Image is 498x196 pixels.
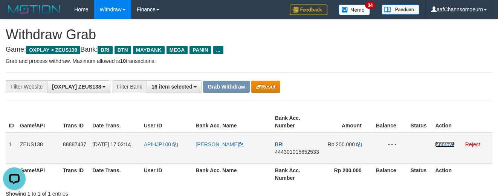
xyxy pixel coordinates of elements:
img: MOTION_logo.png [6,4,63,15]
th: Bank Acc. Number [272,111,322,133]
button: Reset [251,81,280,93]
span: 16 item selected [151,84,192,90]
span: MEGA [167,46,188,54]
th: Status [408,111,432,133]
th: Date Trans. [89,163,141,185]
th: Date Trans. [89,111,141,133]
th: Bank Acc. Number [272,163,322,185]
span: OXPLAY > ZEUS138 [26,46,80,54]
a: [PERSON_NAME] [196,141,244,147]
th: Balance [373,111,408,133]
p: Grab and process withdraw. Maximum allowed is transactions. [6,57,492,65]
th: User ID [141,163,193,185]
span: Rp 200.000 [327,141,354,147]
td: ZEUS138 [17,133,60,164]
th: Action [432,111,492,133]
th: Bank Acc. Name [192,111,272,133]
img: panduan.png [382,5,419,15]
span: BTN [115,46,131,54]
td: - - - [373,133,408,164]
span: APIHJP100 [144,141,171,147]
th: Bank Acc. Name [192,163,272,185]
td: 1 [6,133,17,164]
img: Button%20Memo.svg [339,5,370,15]
strong: 10 [120,58,126,64]
th: Trans ID [60,111,89,133]
th: ID [6,163,17,185]
button: [OXPLAY] ZEUS138 [47,80,110,93]
div: Filter Bank [112,80,147,93]
th: Trans ID [60,163,89,185]
th: User ID [141,111,193,133]
a: Approve [435,141,455,147]
span: MAYBANK [133,46,165,54]
th: Amount [322,111,373,133]
span: 34 [365,2,375,9]
a: APIHJP100 [144,141,178,147]
th: Balance [373,163,408,185]
a: Copy 200000 to clipboard [356,141,362,147]
a: Reject [465,141,480,147]
span: PANIN [189,46,211,54]
th: Action [432,163,492,185]
th: Game/API [17,163,60,185]
span: [DATE] 17:02:14 [92,141,131,147]
h1: Withdraw Grab [6,27,492,42]
h4: Game: Bank: [6,46,492,54]
span: Copy 444301015652533 to clipboard [275,149,319,155]
button: 16 item selected [147,80,202,93]
span: BRI [98,46,112,54]
th: Game/API [17,111,60,133]
button: Open LiveChat chat widget [3,3,26,26]
span: ... [213,46,223,54]
button: Grab Withdraw [203,81,249,93]
span: 88887437 [63,141,86,147]
span: [OXPLAY] ZEUS138 [52,84,101,90]
th: Status [408,163,432,185]
div: Filter Website [6,80,47,93]
th: Rp 200.000 [322,163,373,185]
th: ID [6,111,17,133]
img: Feedback.jpg [290,5,327,15]
span: BRI [275,141,284,147]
